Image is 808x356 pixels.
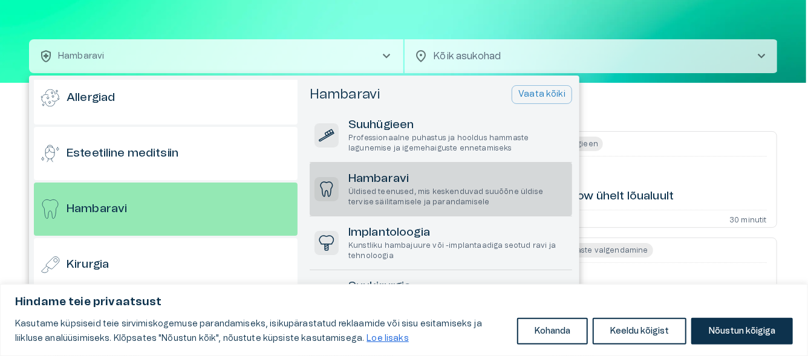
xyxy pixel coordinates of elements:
h6: Suukirurgia [348,279,567,295]
p: Kunstliku hambajuure või -implantaadiga seotud ravi ja tehnoloogia [348,241,567,261]
h6: Allergiad [67,90,115,106]
span: Help [62,10,80,19]
button: Keeldu kõigist [593,318,686,345]
button: Kohanda [517,318,588,345]
h6: Hambaravi [67,201,127,218]
h6: Hambaravi [348,171,567,187]
a: Loe lisaks [366,334,409,343]
h6: Suuhügieen [348,117,567,134]
p: Professionaalne puhastus ja hooldus hammaste lagunemise ja igemehaiguste ennetamiseks [348,133,567,154]
p: Kasutame küpsiseid teie sirvimiskogemuse parandamiseks, isikupärastatud reklaamide või sisu esita... [15,317,508,346]
p: Vaata kõiki [518,88,565,101]
button: Vaata kõiki [512,85,572,104]
p: Üldised teenused, mis keskenduvad suuõõne üldise tervise säilitamisele ja parandamisele [348,187,567,207]
h5: Hambaravi [310,86,380,103]
p: Hindame teie privaatsust [15,295,793,309]
h6: Kirurgia [67,257,109,273]
h6: Esteetiline meditsiin [67,146,178,162]
button: Nõustun kõigiga [691,318,793,345]
h6: Implantoloogia [348,225,567,241]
